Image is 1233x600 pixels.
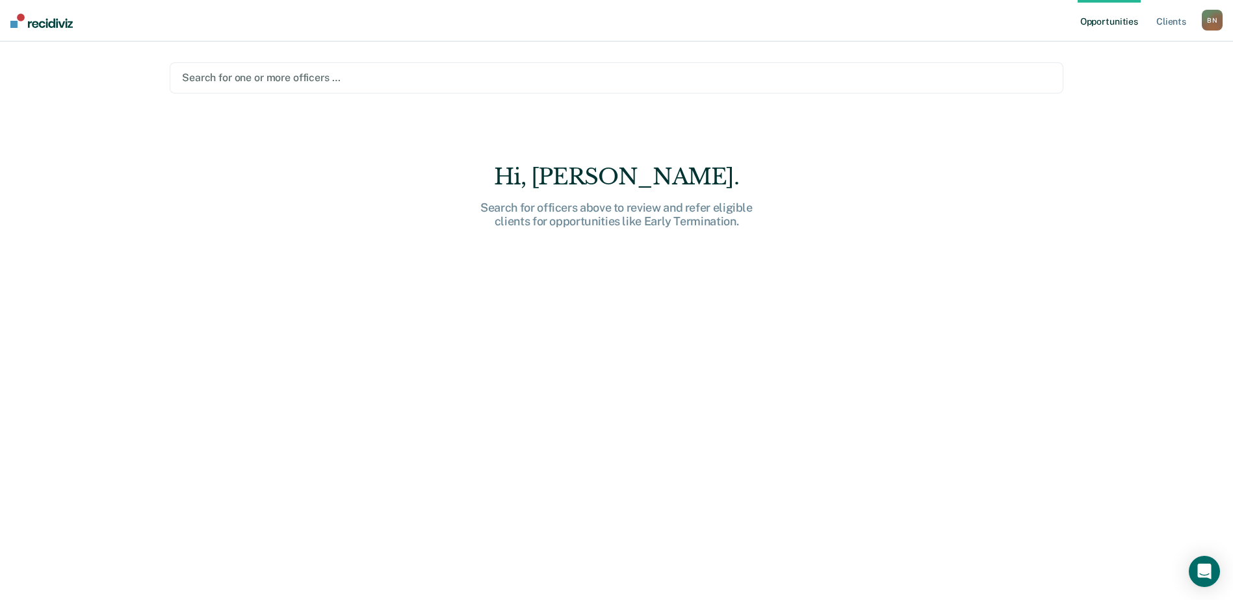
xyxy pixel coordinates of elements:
button: BN [1202,10,1223,31]
div: B N [1202,10,1223,31]
img: Recidiviz [10,14,73,28]
div: Search for officers above to review and refer eligible clients for opportunities like Early Termi... [409,201,825,229]
div: Hi, [PERSON_NAME]. [409,164,825,190]
div: Open Intercom Messenger [1189,556,1220,587]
